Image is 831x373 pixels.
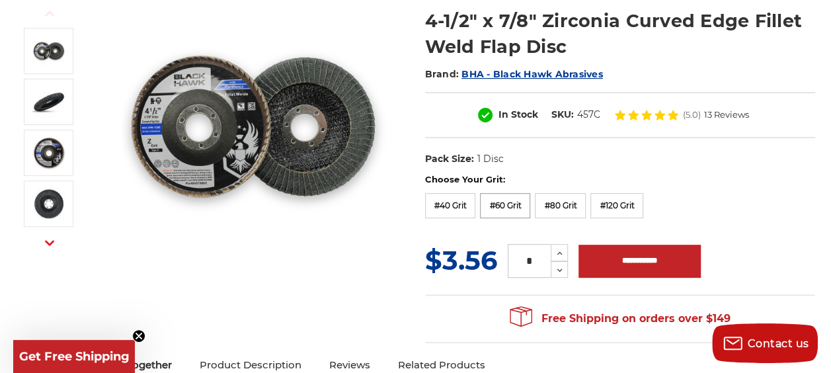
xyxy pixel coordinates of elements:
button: Close teaser [132,329,145,343]
dt: SKU: [551,108,574,122]
button: Next [34,229,65,257]
span: Brand: [425,68,459,80]
img: Black Hawk Abrasives 4.5 inch curved edge flap disc [32,34,65,67]
img: BHA round edge flap disc [32,136,65,169]
span: Free Shipping on orders over $149 [510,306,731,332]
dd: 457C [577,108,600,122]
dt: Pack Size: [425,152,474,166]
label: Choose Your Grit: [425,173,815,186]
span: Get Free Shipping [19,349,130,364]
a: BHA - Black Hawk Abrasives [461,68,603,80]
img: 4.5 inch fillet weld flap disc [32,85,65,118]
span: (5.0) [683,110,701,119]
span: $3.56 [425,244,497,276]
span: Contact us [748,337,809,350]
span: In Stock [498,108,538,120]
span: 13 Reviews [704,110,749,119]
div: Get Free ShippingClose teaser [13,340,135,373]
img: flap discs for corner grinding [32,187,65,220]
h1: 4-1/2" x 7/8" Zirconia Curved Edge Fillet Weld Flap Disc [425,8,815,60]
dd: 1 Disc [477,152,503,166]
button: Contact us [712,323,818,363]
